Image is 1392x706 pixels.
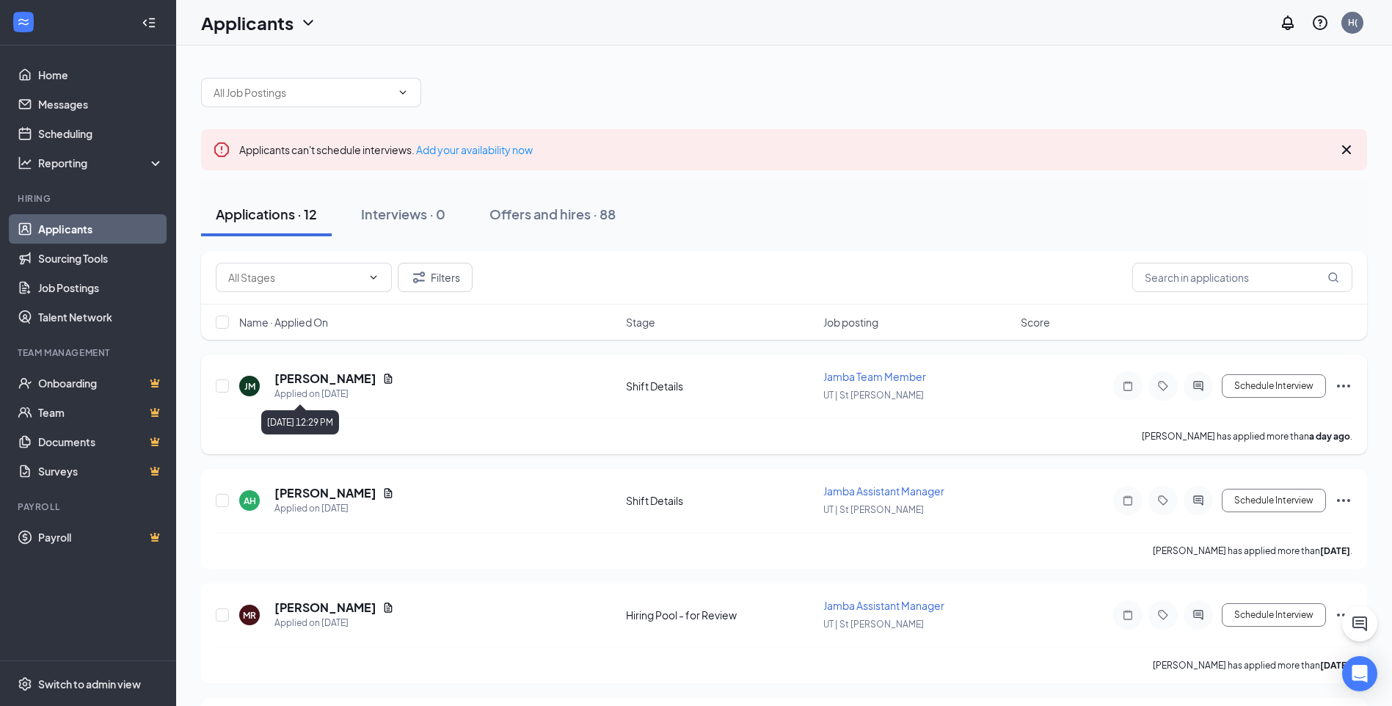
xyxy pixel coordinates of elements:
[1348,16,1358,29] div: H(
[239,315,328,330] span: Name · Applied On
[18,677,32,691] svg: Settings
[823,504,924,515] span: UT | St [PERSON_NAME]
[368,272,379,283] svg: ChevronDown
[201,10,294,35] h1: Applicants
[1311,14,1329,32] svg: QuestionInfo
[38,60,164,90] a: Home
[1189,609,1207,621] svg: ActiveChat
[142,15,156,30] svg: Collapse
[410,269,428,286] svg: Filter
[274,501,394,516] div: Applied on [DATE]
[38,427,164,456] a: DocumentsCrown
[1335,377,1352,395] svg: Ellipses
[38,273,164,302] a: Job Postings
[1153,659,1352,672] p: [PERSON_NAME] has applied more than .
[38,398,164,427] a: TeamCrown
[382,373,394,385] svg: Document
[1119,495,1137,506] svg: Note
[18,346,161,359] div: Team Management
[382,602,394,614] svg: Document
[261,410,339,434] div: [DATE] 12:29 PM
[244,495,256,507] div: AH
[397,87,409,98] svg: ChevronDown
[38,214,164,244] a: Applicants
[274,371,376,387] h5: [PERSON_NAME]
[1327,272,1339,283] svg: MagnifyingGlass
[244,380,255,393] div: JM
[626,379,815,393] div: Shift Details
[38,119,164,148] a: Scheduling
[1222,374,1326,398] button: Schedule Interview
[18,192,161,205] div: Hiring
[626,493,815,508] div: Shift Details
[1154,380,1172,392] svg: Tag
[626,315,655,330] span: Stage
[38,456,164,486] a: SurveysCrown
[1142,430,1352,443] p: [PERSON_NAME] has applied more than .
[1153,545,1352,557] p: [PERSON_NAME] has applied more than .
[38,90,164,119] a: Messages
[489,205,616,223] div: Offers and hires · 88
[239,143,533,156] span: Applicants can't schedule interviews.
[1338,141,1355,159] svg: Cross
[823,619,924,630] span: UT | St [PERSON_NAME]
[38,677,141,691] div: Switch to admin view
[38,523,164,552] a: PayrollCrown
[1335,492,1352,509] svg: Ellipses
[1222,603,1326,627] button: Schedule Interview
[382,487,394,499] svg: Document
[38,156,164,170] div: Reporting
[216,205,317,223] div: Applications · 12
[1351,615,1369,633] svg: ChatActive
[228,269,362,285] input: All Stages
[1021,315,1050,330] span: Score
[1279,14,1297,32] svg: Notifications
[299,14,317,32] svg: ChevronDown
[18,156,32,170] svg: Analysis
[1132,263,1352,292] input: Search in applications
[823,484,944,498] span: Jamba Assistant Manager
[38,368,164,398] a: OnboardingCrown
[626,608,815,622] div: Hiring Pool - for Review
[38,302,164,332] a: Talent Network
[214,84,391,101] input: All Job Postings
[16,15,31,29] svg: WorkstreamLogo
[1335,606,1352,624] svg: Ellipses
[1119,380,1137,392] svg: Note
[38,244,164,273] a: Sourcing Tools
[1154,609,1172,621] svg: Tag
[274,616,394,630] div: Applied on [DATE]
[1189,495,1207,506] svg: ActiveChat
[823,315,878,330] span: Job posting
[1154,495,1172,506] svg: Tag
[361,205,445,223] div: Interviews · 0
[416,143,533,156] a: Add your availability now
[1222,489,1326,512] button: Schedule Interview
[1342,656,1377,691] div: Open Intercom Messenger
[1320,660,1350,671] b: [DATE]
[1189,380,1207,392] svg: ActiveChat
[398,263,473,292] button: Filter Filters
[274,387,394,401] div: Applied on [DATE]
[1119,609,1137,621] svg: Note
[274,485,376,501] h5: [PERSON_NAME]
[1320,545,1350,556] b: [DATE]
[823,599,944,612] span: Jamba Assistant Manager
[274,600,376,616] h5: [PERSON_NAME]
[1342,606,1377,641] button: ChatActive
[243,609,256,622] div: MR
[823,370,926,383] span: Jamba Team Member
[1309,431,1350,442] b: a day ago
[213,141,230,159] svg: Error
[823,390,924,401] span: UT | St [PERSON_NAME]
[18,501,161,513] div: Payroll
